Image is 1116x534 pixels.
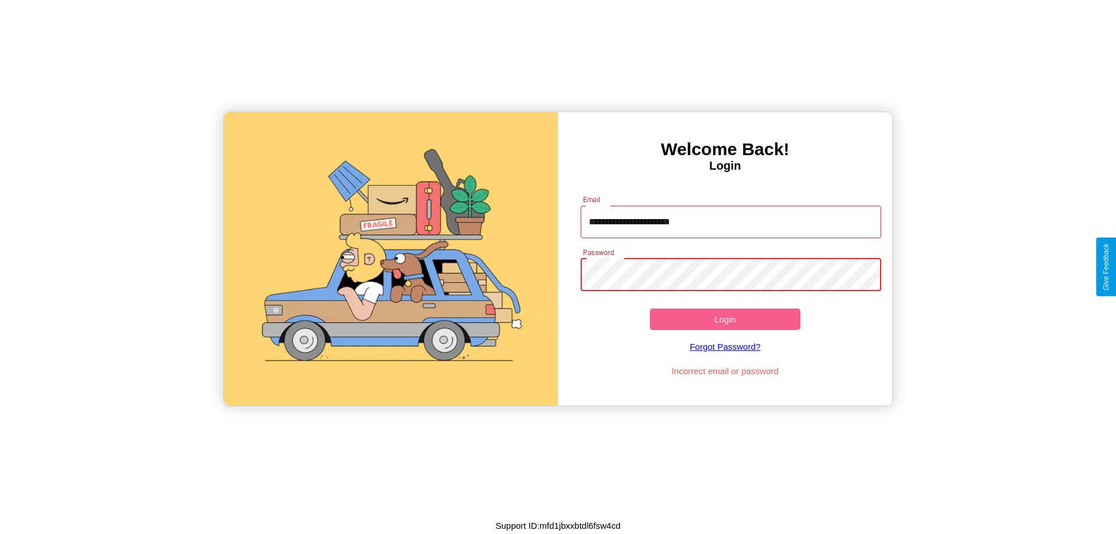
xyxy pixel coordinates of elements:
[575,330,876,363] a: Forgot Password?
[575,363,876,379] p: Incorrect email or password
[1102,243,1110,291] div: Give Feedback
[583,248,614,257] label: Password
[224,112,558,406] img: gif
[558,139,892,159] h3: Welcome Back!
[558,159,892,173] h4: Login
[495,518,620,533] p: Support ID: mfd1jbxxbtdl6fsw4cd
[583,195,601,205] label: Email
[650,309,800,330] button: Login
